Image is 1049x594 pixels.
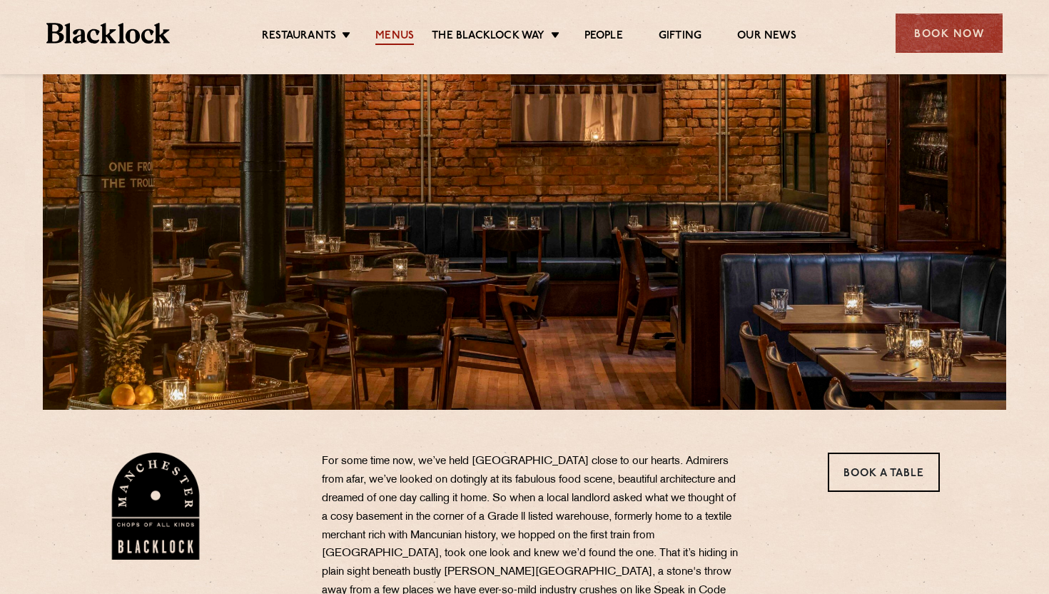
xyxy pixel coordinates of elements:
[737,29,796,45] a: Our News
[46,23,170,44] img: BL_Textured_Logo-footer-cropped.svg
[896,14,1003,53] div: Book Now
[584,29,623,45] a: People
[109,453,203,560] img: BL_Manchester_Logo-bleed.png
[262,29,336,45] a: Restaurants
[659,29,701,45] a: Gifting
[432,29,544,45] a: The Blacklock Way
[375,29,414,45] a: Menus
[828,453,940,492] a: Book a Table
